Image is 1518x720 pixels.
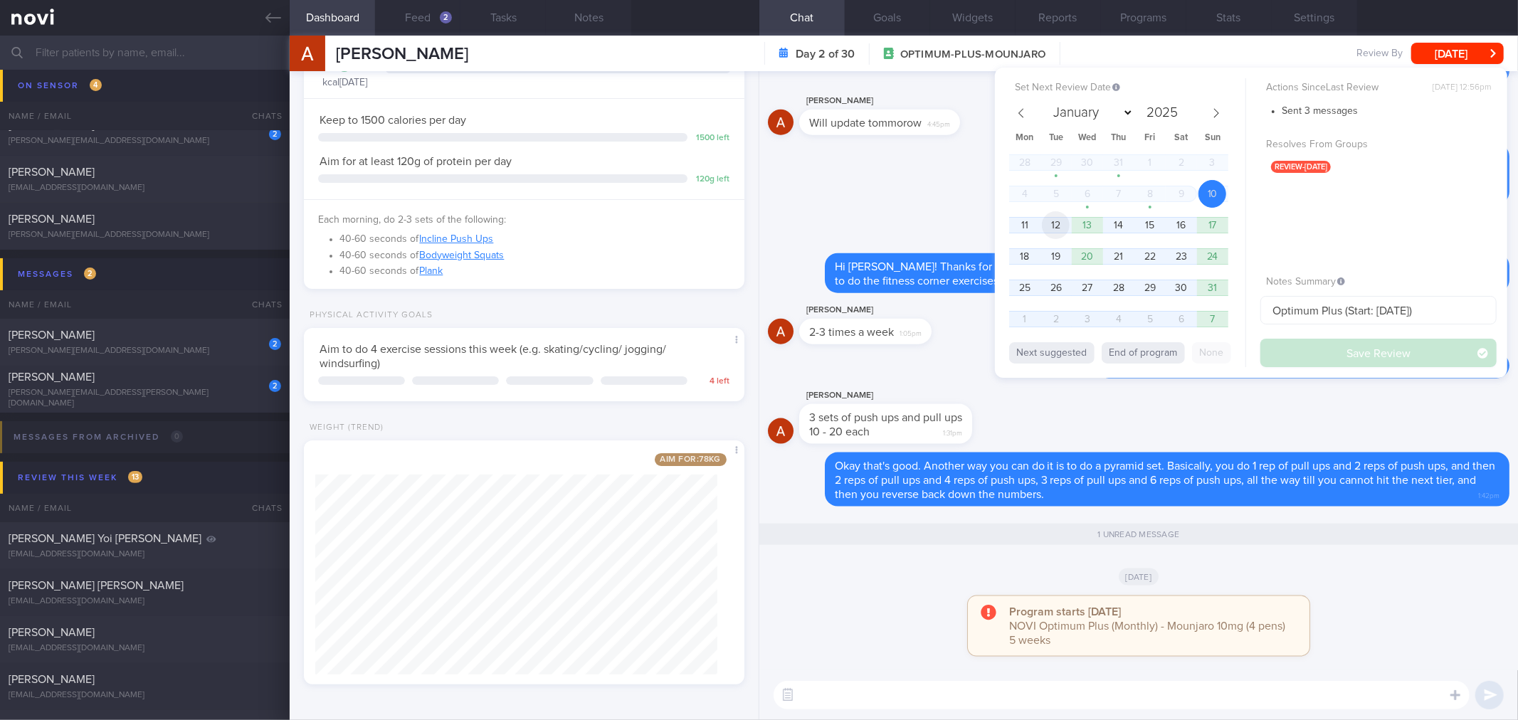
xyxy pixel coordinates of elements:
span: September 5, 2025 [1136,305,1164,333]
span: Okay that's good. Another way you can do it is to do a pyramid set. Basically, you do 1 rep of pu... [835,460,1496,500]
span: [PERSON_NAME] [9,674,95,685]
span: [DATE] 12:56pm [1433,83,1491,93]
span: Sun [1197,134,1228,143]
li: Sent 3 messages [1282,102,1497,118]
span: Sat [1166,134,1197,143]
a: Bodyweight Squats [419,250,504,260]
div: Chats [233,494,290,522]
span: Wed [1072,134,1103,143]
span: August 24, 2025 [1198,243,1226,270]
div: [PERSON_NAME][EMAIL_ADDRESS][DOMAIN_NAME] [9,346,281,356]
div: [PERSON_NAME][EMAIL_ADDRESS][DOMAIN_NAME] [9,136,281,147]
span: August 18, 2025 [1011,243,1038,270]
span: August 23, 2025 [1167,243,1195,270]
span: 2 [84,268,96,280]
span: 1:42pm [1478,487,1499,501]
span: September 6, 2025 [1167,305,1195,333]
span: Notes Summary [1266,277,1345,287]
label: Resolves From Groups [1266,139,1491,152]
div: [PERSON_NAME] [799,302,974,319]
strong: Program starts [DATE] [1009,606,1121,618]
label: Actions Since Last Review [1266,82,1491,95]
span: August 28, 2025 [1105,274,1132,302]
li: 40-60 seconds of [339,262,729,278]
span: August 29, 2025 [1136,274,1164,302]
span: August 15, 2025 [1136,211,1164,239]
label: Set Next Review Date [1015,82,1240,95]
span: August 21, 2025 [1105,243,1132,270]
span: Aim for: 78 kg [655,453,727,466]
span: 1:31pm [943,425,962,438]
span: 13 [128,471,142,483]
span: August 17, 2025 [1198,211,1226,239]
div: Messages from Archived [10,428,186,447]
div: Messages [14,265,100,284]
span: [PERSON_NAME] [336,46,468,63]
span: NOVI Optimum Plus (Monthly) - Mounjaro 10mg (4 pens) [1009,620,1285,632]
span: 1:05pm [900,325,922,339]
input: Year [1141,106,1180,120]
span: Aim for at least 120g of protein per day [320,156,512,167]
span: August 25, 2025 [1011,274,1038,302]
span: [PERSON_NAME] [9,213,95,225]
div: [EMAIL_ADDRESS][DOMAIN_NAME] [9,690,281,701]
li: 40-60 seconds of [339,230,729,246]
button: Next suggested [1009,342,1095,364]
span: Mon [1009,134,1040,143]
button: End of program [1102,342,1185,364]
span: Review By [1356,48,1403,60]
div: 2 [269,128,281,140]
div: Weight (Trend) [304,423,384,433]
span: August 30, 2025 [1167,274,1195,302]
span: August 19, 2025 [1042,243,1070,270]
div: 2 [440,11,452,23]
span: 5 weeks [1009,635,1050,646]
a: Incline Push Ups [419,234,493,244]
div: 4 left [695,376,730,387]
span: September 4, 2025 [1105,305,1132,333]
span: September 1, 2025 [1011,305,1038,333]
div: [PERSON_NAME] [799,387,1015,404]
div: [EMAIL_ADDRESS][DOMAIN_NAME] [9,89,281,100]
span: Aim to do 4 exercise sessions this week (e.g. skating/cycling/ jogging/ windsurfing) [320,344,666,369]
span: [PERSON_NAME] [9,166,95,178]
div: Chats [233,290,290,319]
span: review-[DATE] [1271,161,1331,173]
span: [PERSON_NAME] [9,627,95,638]
span: August 20, 2025 [1073,243,1101,270]
div: [PERSON_NAME][EMAIL_ADDRESS][DOMAIN_NAME] [9,230,281,240]
span: Fri [1134,134,1166,143]
span: [PERSON_NAME] [9,120,95,131]
div: 2 [269,380,281,392]
div: Review this week [14,468,146,487]
span: 10 - 20 each [809,426,870,438]
span: OPTIMUM-PLUS-MOUNJARO [900,48,1045,62]
span: [PERSON_NAME] [9,329,95,341]
span: 0 [171,430,183,443]
span: 4:45pm [927,116,950,129]
li: 40-60 seconds of [339,246,729,263]
span: Each morning, do 2-3 sets of the following: [318,215,506,225]
a: Plank [419,266,443,276]
button: [DATE] [1411,43,1504,64]
span: Hi [PERSON_NAME]! Thanks for updating your weight. Your weight is still steadily dropping, so tha... [835,261,1497,287]
span: August 12, 2025 [1042,211,1070,239]
div: [EMAIL_ADDRESS][DOMAIN_NAME] [9,549,281,560]
span: Tue [1040,134,1072,143]
span: August 16, 2025 [1167,211,1195,239]
span: August 22, 2025 [1136,243,1164,270]
div: [EMAIL_ADDRESS][DOMAIN_NAME] [9,183,281,194]
span: September 7, 2025 [1198,305,1226,333]
div: [EMAIL_ADDRESS][DOMAIN_NAME] [9,643,281,654]
div: [PERSON_NAME][EMAIL_ADDRESS][PERSON_NAME][DOMAIN_NAME] [9,388,281,409]
span: August 27, 2025 [1073,274,1101,302]
div: 1500 left [695,133,730,144]
span: September 3, 2025 [1073,305,1101,333]
div: 2 [269,338,281,350]
span: August 11, 2025 [1011,211,1038,239]
span: August 26, 2025 [1042,274,1070,302]
div: 120 g left [695,174,730,185]
span: [PERSON_NAME] ([PERSON_NAME]) [9,73,189,84]
span: August 31, 2025 [1198,274,1226,302]
span: Keep to 1500 calories per day [320,115,466,126]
